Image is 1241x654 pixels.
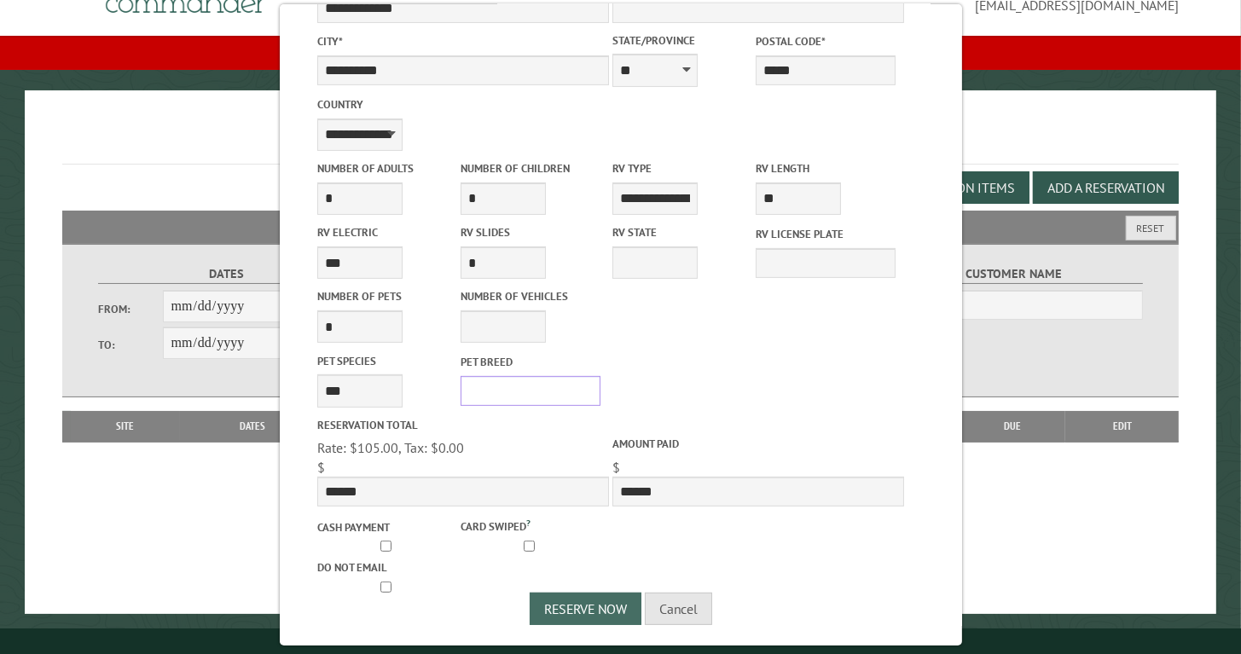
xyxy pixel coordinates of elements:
th: Due [960,411,1065,442]
small: © Campground Commander LLC. All rights reserved. [524,635,716,646]
label: Cash payment [316,519,456,535]
label: From: [98,301,162,317]
span: Rate: $105.00, Tax: $0.00 [316,439,463,456]
label: RV Slides [460,224,600,240]
label: City [316,33,608,49]
h1: Reservations [62,118,1180,165]
label: Postal Code [755,33,895,49]
label: Amount paid [612,436,903,452]
label: Number of Pets [316,288,456,304]
label: To: [98,337,162,353]
label: RV Type [612,160,751,177]
a: ? [525,517,530,529]
button: Add a Reservation [1033,171,1179,204]
label: State/Province [612,32,751,49]
th: Edit [1065,411,1179,442]
h2: Filters [62,211,1180,243]
label: Pet breed [460,354,600,370]
label: Number of Children [460,160,600,177]
label: Pet species [316,353,456,369]
label: RV State [612,224,751,240]
label: Dates [98,264,355,284]
label: Country [316,96,608,113]
span: $ [316,459,324,476]
label: RV Electric [316,224,456,240]
th: Dates [180,411,324,442]
label: RV License Plate [755,226,895,242]
label: Do not email [316,559,456,576]
label: Number of Adults [316,160,456,177]
button: Reserve Now [530,593,641,625]
label: Customer Name [885,264,1142,284]
label: RV Length [755,160,895,177]
span: $ [612,459,619,476]
th: Site [71,411,181,442]
button: Reset [1126,216,1176,240]
button: Cancel [645,593,712,625]
label: Number of Vehicles [460,288,600,304]
label: Reservation Total [316,417,608,433]
label: Card swiped [460,516,600,535]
